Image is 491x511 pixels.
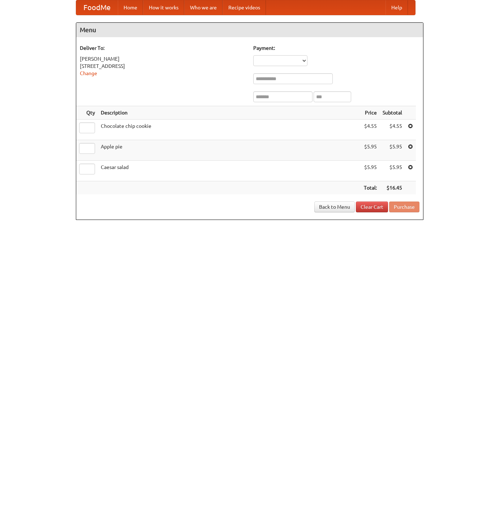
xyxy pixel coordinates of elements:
[76,23,423,37] h4: Menu
[314,202,355,212] a: Back to Menu
[380,181,405,195] th: $16.45
[80,70,97,76] a: Change
[361,181,380,195] th: Total:
[80,44,246,52] h5: Deliver To:
[80,55,246,62] div: [PERSON_NAME]
[380,120,405,140] td: $4.55
[98,161,361,181] td: Caesar salad
[380,161,405,181] td: $5.95
[356,202,388,212] a: Clear Cart
[361,140,380,161] td: $5.95
[143,0,184,15] a: How it works
[80,62,246,70] div: [STREET_ADDRESS]
[361,161,380,181] td: $5.95
[98,120,361,140] td: Chocolate chip cookie
[98,140,361,161] td: Apple pie
[76,0,118,15] a: FoodMe
[389,202,419,212] button: Purchase
[76,106,98,120] th: Qty
[184,0,223,15] a: Who we are
[380,106,405,120] th: Subtotal
[361,120,380,140] td: $4.55
[386,0,408,15] a: Help
[118,0,143,15] a: Home
[253,44,419,52] h5: Payment:
[380,140,405,161] td: $5.95
[361,106,380,120] th: Price
[98,106,361,120] th: Description
[223,0,266,15] a: Recipe videos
